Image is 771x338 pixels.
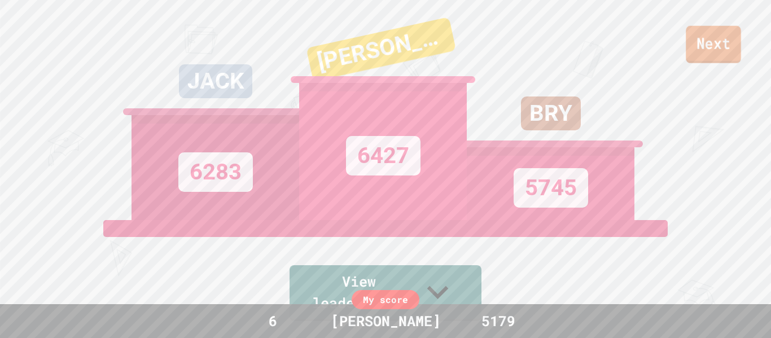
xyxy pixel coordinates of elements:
[352,290,419,309] div: My score
[179,64,252,98] div: JACK
[230,310,315,332] div: 6
[514,168,588,208] div: 5745
[290,265,481,321] a: View leaderboard
[306,17,456,81] div: [PERSON_NAME]
[178,152,253,192] div: 6283
[521,96,581,130] div: BRY
[686,26,741,63] a: Next
[346,136,420,175] div: 6427
[319,310,452,332] div: [PERSON_NAME]
[456,310,541,332] div: 5179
